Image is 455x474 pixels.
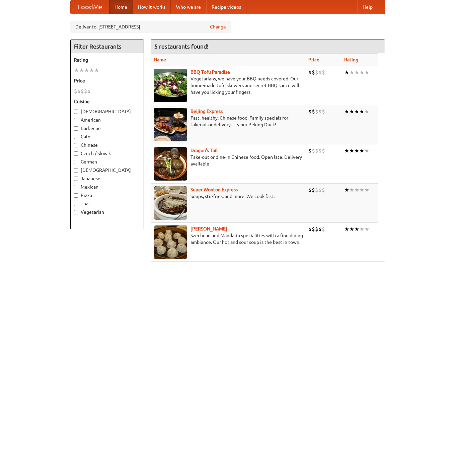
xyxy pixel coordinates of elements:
[354,225,359,233] li: ★
[308,108,312,115] li: $
[74,118,78,122] input: American
[79,67,84,74] li: ★
[359,108,364,115] li: ★
[74,202,78,206] input: Thai
[74,57,140,63] h5: Rating
[109,0,133,14] a: Home
[74,77,140,84] h5: Price
[133,0,171,14] a: How it works
[74,185,78,189] input: Mexican
[322,225,325,233] li: $
[74,125,140,132] label: Barbecue
[318,186,322,194] li: $
[81,87,84,95] li: $
[344,225,349,233] li: ★
[191,226,227,231] a: [PERSON_NAME]
[359,225,364,233] li: ★
[74,108,140,115] label: [DEMOGRAPHIC_DATA]
[349,225,354,233] li: ★
[70,21,231,33] div: Deliver to: [STREET_ADDRESS]
[349,186,354,194] li: ★
[318,147,322,154] li: $
[71,0,109,14] a: FoodMe
[171,0,206,14] a: Who we are
[312,69,315,76] li: $
[84,87,87,95] li: $
[74,192,140,199] label: Pizza
[87,87,91,95] li: $
[154,193,303,200] p: Soups, stir-fries, and more. We cook fast.
[94,67,99,74] li: ★
[312,108,315,115] li: $
[344,69,349,76] li: ★
[74,133,140,140] label: Cafe
[154,186,187,220] img: superwonton.jpg
[344,108,349,115] li: ★
[315,225,318,233] li: $
[364,147,369,154] li: ★
[154,108,187,141] img: beijing.jpg
[74,143,78,147] input: Chinese
[312,186,315,194] li: $
[191,69,230,75] a: BBQ Tofu Paradise
[308,147,312,154] li: $
[308,57,319,62] a: Price
[74,177,78,181] input: Japanese
[74,98,140,105] h5: Cuisine
[315,108,318,115] li: $
[154,69,187,102] img: tofuparadise.jpg
[315,147,318,154] li: $
[74,175,140,182] label: Japanese
[318,225,322,233] li: $
[322,186,325,194] li: $
[74,151,78,156] input: Czech / Slovak
[74,160,78,164] input: German
[74,126,78,131] input: Barbecue
[191,148,218,153] a: Dragon's Tail
[74,135,78,139] input: Cafe
[359,186,364,194] li: ★
[308,225,312,233] li: $
[322,69,325,76] li: $
[315,186,318,194] li: $
[74,67,79,74] li: ★
[74,193,78,198] input: Pizza
[357,0,378,14] a: Help
[364,69,369,76] li: ★
[354,108,359,115] li: ★
[191,109,223,114] b: Beijing Express
[154,75,303,95] p: Vegetarians, we have your BBQ needs covered. Our home-made tofu skewers and secret BBQ sauce will...
[74,210,78,214] input: Vegetarian
[206,0,246,14] a: Recipe videos
[349,147,354,154] li: ★
[364,186,369,194] li: ★
[74,142,140,148] label: Chinese
[354,186,359,194] li: ★
[354,147,359,154] li: ★
[349,108,354,115] li: ★
[308,69,312,76] li: $
[89,67,94,74] li: ★
[322,147,325,154] li: $
[191,187,238,192] a: Super Wonton Express
[74,184,140,190] label: Mexican
[74,168,78,173] input: [DEMOGRAPHIC_DATA]
[84,67,89,74] li: ★
[210,23,226,30] a: Change
[344,186,349,194] li: ★
[312,225,315,233] li: $
[359,69,364,76] li: ★
[354,69,359,76] li: ★
[308,186,312,194] li: $
[349,69,354,76] li: ★
[154,115,303,128] p: Fast, healthy, Chinese food. Family specials for takeout or delivery. Try our Peking Duck!
[318,69,322,76] li: $
[154,225,187,259] img: shandong.jpg
[154,57,166,62] a: Name
[77,87,81,95] li: $
[364,108,369,115] li: ★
